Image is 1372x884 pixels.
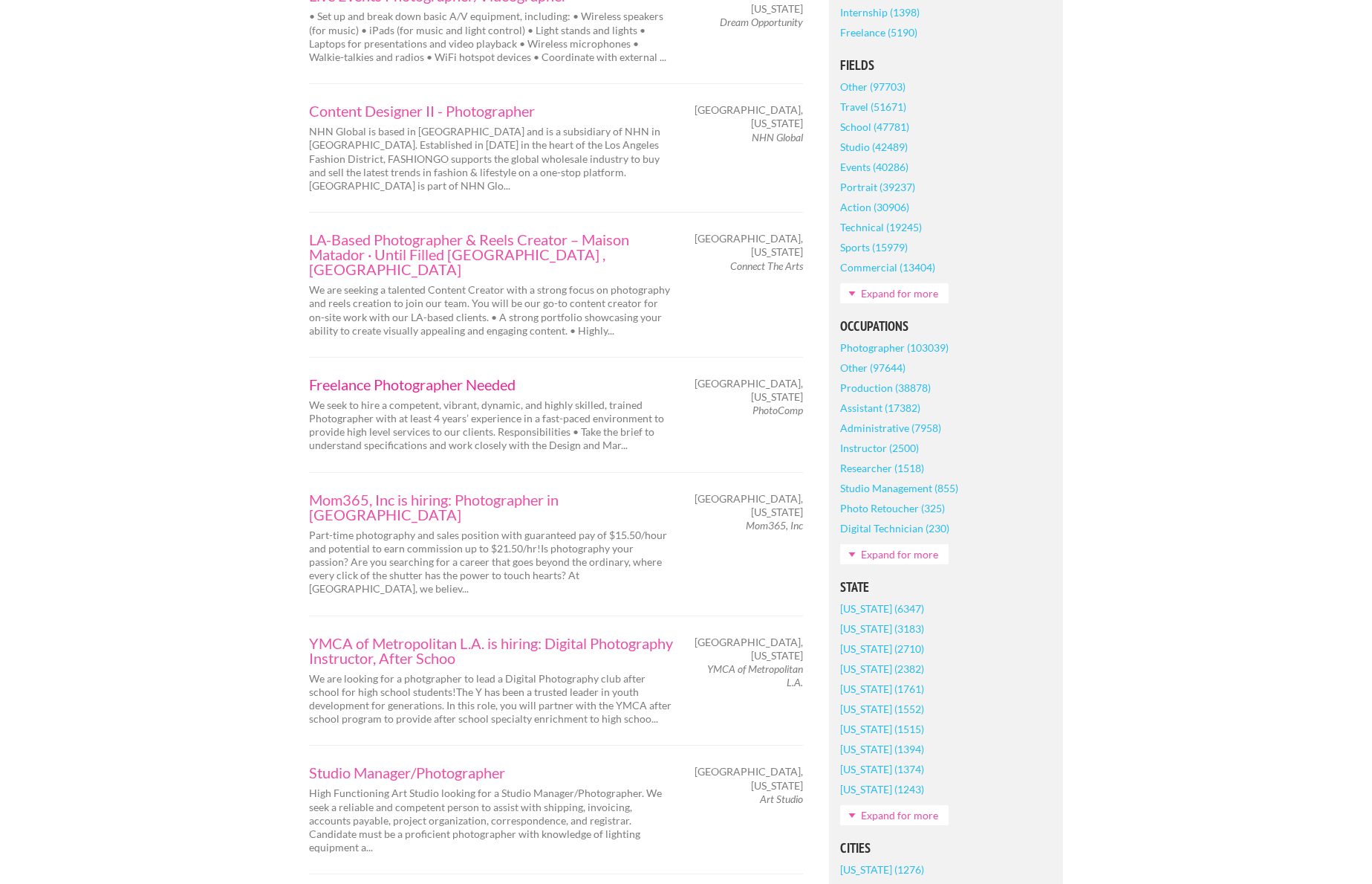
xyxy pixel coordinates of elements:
a: Commercial (13404) [840,257,935,277]
a: Other (97703) [840,77,906,97]
a: [US_STATE] (1374) [840,759,924,779]
span: [GEOGRAPHIC_DATA], [US_STATE] [695,636,803,662]
a: Freelance Photographer Needed [309,377,673,392]
a: Travel (51671) [840,97,906,117]
a: School (47781) [840,117,909,137]
a: Action (30906) [840,197,909,217]
a: [US_STATE] (1243) [840,779,924,799]
p: We seek to hire a competent, vibrant, dynamic, and highly skilled, trained Photographer with at l... [309,399,673,453]
a: [US_STATE] (6347) [840,599,924,619]
a: Expand for more [840,544,949,564]
p: Part-time photography and sales position with guaranteed pay of $15.50/hour and potential to earn... [309,529,673,596]
a: Other (97644) [840,358,906,378]
em: NHN Global [752,131,803,143]
a: [US_STATE] (2710) [840,639,924,659]
a: Technical (19245) [840,217,922,237]
a: Production (38878) [840,378,931,398]
span: [GEOGRAPHIC_DATA], [US_STATE] [695,492,803,519]
h5: State [840,581,1052,594]
a: Portrait (39237) [840,177,915,197]
p: We are seeking a talented Content Creator with a strong focus on photography and reels creation t... [309,283,673,338]
a: [US_STATE] (2382) [840,659,924,679]
a: [US_STATE] (3183) [840,619,924,639]
em: Dream Opportunity [720,16,803,28]
a: Internship (1398) [840,2,920,22]
span: [GEOGRAPHIC_DATA], [US_STATE] [695,765,803,792]
a: [US_STATE] (1276) [840,859,924,880]
a: Administrative (7958) [840,418,941,438]
a: Photo Retoucher (325) [840,498,945,518]
span: [GEOGRAPHIC_DATA], [US_STATE] [695,377,803,404]
a: Content Designer II - Photographer [309,103,673,118]
a: Mom365, Inc is hiring: Photographer in [GEOGRAPHIC_DATA] [309,492,673,522]
a: Studio Management (855) [840,478,958,498]
em: Mom365, Inc [746,519,803,532]
span: [GEOGRAPHIC_DATA], [US_STATE] [695,103,803,130]
span: [GEOGRAPHIC_DATA], [US_STATE] [695,232,803,259]
em: PhotoComp [752,404,803,416]
a: YMCA of Metropolitan L.A. is hiring: Digital Photography Instructor, After Schoo [309,636,673,665]
p: High Functioning Art Studio looking for a Studio Manager/Photographer. We seek a reliable and com... [309,787,673,854]
a: Photographer (103039) [840,338,949,358]
a: Studio (42489) [840,137,908,157]
h5: Cities [840,842,1052,855]
em: YMCA of Metropolitan L.A. [707,662,803,688]
a: [US_STATE] (1761) [840,679,924,699]
a: Expand for more [840,283,949,303]
a: Events (40286) [840,157,908,177]
a: Digital Technician (230) [840,518,949,538]
p: We are looking for a photgrapher to lead a Digital Photography club after school for high school ... [309,672,673,726]
a: Researcher (1518) [840,458,924,478]
a: LA-Based Photographer & Reels Creator – Maison Matador · Until Filled [GEOGRAPHIC_DATA] , [GEOGRA... [309,232,673,277]
p: • Set up and break down basic A/V equipment, including: • Wireless speakers (for music) • iPads (... [309,10,673,64]
a: [US_STATE] (1552) [840,699,924,719]
a: Studio Manager/Photographer [309,765,673,780]
em: Connect The Arts [730,259,803,272]
a: [US_STATE] (1394) [840,739,924,759]
em: Art Studio [760,793,803,805]
a: Assistant (17382) [840,398,920,418]
h5: Fields [840,59,1052,72]
a: Instructor (2500) [840,438,919,458]
p: NHN Global is based in [GEOGRAPHIC_DATA] and is a subsidiary of NHN in [GEOGRAPHIC_DATA]. Establi... [309,125,673,193]
a: Expand for more [840,805,949,825]
a: Sports (15979) [840,237,908,257]
h5: Occupations [840,320,1052,333]
a: [US_STATE] (1515) [840,719,924,739]
a: Freelance (5190) [840,22,917,42]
